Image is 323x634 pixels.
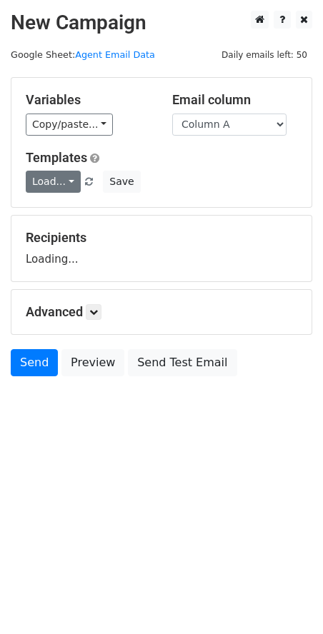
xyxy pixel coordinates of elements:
a: Send [11,349,58,376]
a: Load... [26,171,81,193]
h5: Advanced [26,304,297,320]
a: Send Test Email [128,349,237,376]
a: Preview [61,349,124,376]
h5: Variables [26,92,151,108]
h2: New Campaign [11,11,312,35]
small: Google Sheet: [11,49,155,60]
a: Copy/paste... [26,114,113,136]
span: Daily emails left: 50 [217,47,312,63]
a: Templates [26,150,87,165]
h5: Email column [172,92,297,108]
a: Agent Email Data [75,49,155,60]
a: Daily emails left: 50 [217,49,312,60]
h5: Recipients [26,230,297,246]
button: Save [103,171,140,193]
div: Loading... [26,230,297,267]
